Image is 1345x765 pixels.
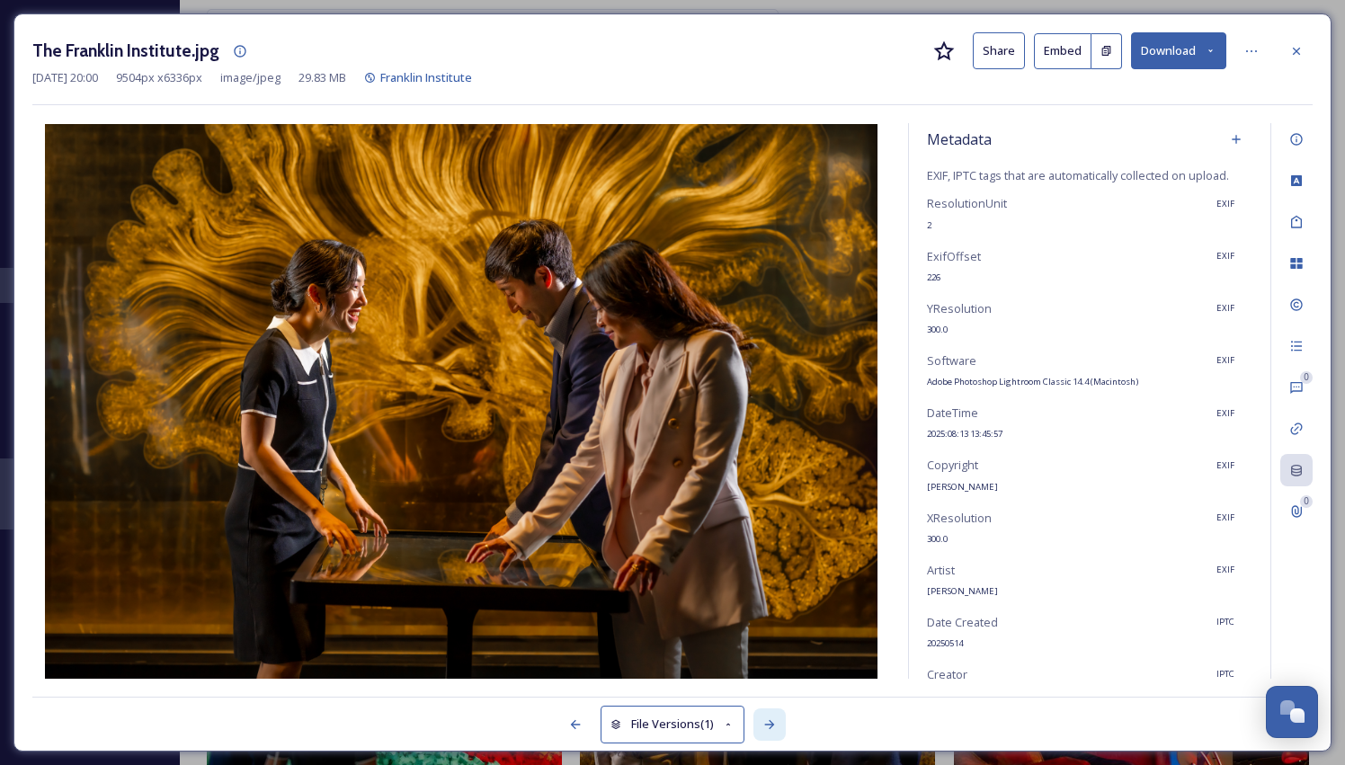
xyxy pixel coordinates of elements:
[116,69,202,86] span: 9504 px x 6336 px
[1216,407,1234,420] span: EXIF
[1216,250,1234,262] span: EXIF
[32,124,890,679] img: c9ayK-8ry-ne0.jpg
[927,167,1229,183] span: EXIF, IPTC tags that are automatically collected on upload.
[973,32,1025,69] button: Share
[927,481,998,493] span: [PERSON_NAME]
[1266,686,1318,738] button: Open Chat
[927,376,1138,387] span: Adobe Photoshop Lightroom Classic 14.4 (Macintosh)
[1216,564,1234,576] span: EXIF
[1216,459,1234,472] span: EXIF
[927,533,948,545] span: 300.0
[927,666,967,683] span: Creator
[927,271,940,283] span: 226
[1216,354,1234,367] span: EXIF
[298,69,346,86] span: 29.83 MB
[380,69,472,85] span: Franklin Institute
[927,324,948,335] span: 300.0
[927,248,981,265] span: ExifOffset
[1216,616,1234,628] span: IPTC
[927,129,992,150] span: Metadata
[927,352,976,369] span: Software
[32,38,219,64] h3: The Franklin Institute.jpg
[927,562,955,579] span: Artist
[1216,668,1234,680] span: IPTC
[927,219,931,231] span: 2
[1300,371,1313,384] div: 0
[927,405,978,422] span: DateTime
[927,637,963,649] span: 20250514
[927,510,992,527] span: XResolution
[1034,33,1091,69] button: Embed
[927,300,992,317] span: YResolution
[927,614,998,631] span: Date Created
[927,428,1002,440] span: 2025:08:13 13:45:57
[1300,495,1313,508] div: 0
[927,585,998,597] span: [PERSON_NAME]
[1216,302,1234,315] span: EXIF
[1216,198,1234,210] span: EXIF
[927,195,1007,212] span: ResolutionUnit
[601,706,744,743] button: File Versions(1)
[1216,511,1234,524] span: EXIF
[1131,32,1226,69] button: Download
[927,457,978,474] span: Copyright
[32,69,98,86] span: [DATE] 20:00
[220,69,281,86] span: image/jpeg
